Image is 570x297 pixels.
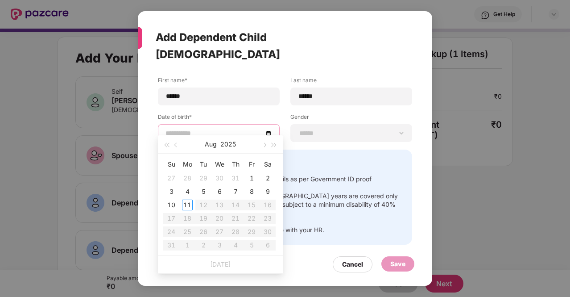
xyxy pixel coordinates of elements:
[244,172,260,185] td: 2025-08-01
[205,135,217,153] button: Aug
[290,76,412,88] label: Last name
[158,113,280,124] label: Date of birth*
[163,185,179,198] td: 2025-08-03
[227,185,244,198] td: 2025-08-07
[179,157,195,172] th: Mo
[198,173,209,184] div: 29
[220,135,236,153] button: 2025
[182,186,193,197] div: 4
[342,259,363,269] div: Cancel
[210,260,231,268] a: [DATE]
[230,173,241,184] div: 31
[179,185,195,198] td: 2025-08-04
[260,172,276,185] td: 2025-08-02
[244,185,260,198] td: 2025-08-08
[260,157,276,172] th: Sa
[182,160,401,171] div: PLEASE NOTE
[290,113,412,124] label: Gender
[246,186,257,197] div: 8
[163,157,179,172] th: Su
[262,173,273,184] div: 2
[246,173,257,184] div: 1
[179,198,195,212] td: 2025-08-11
[260,185,276,198] td: 2025-08-09
[166,173,177,184] div: 27
[195,185,211,198] td: 2025-08-05
[158,76,280,88] label: First name*
[163,198,179,212] td: 2025-08-10
[195,157,211,172] th: Tu
[182,175,401,234] div: Please enter all your personal details as per Government ID proof Children above the age of [DEMO...
[195,172,211,185] td: 2025-07-29
[166,186,177,197] div: 3
[262,186,273,197] div: 9
[227,157,244,172] th: Th
[230,186,241,197] div: 7
[211,185,227,198] td: 2025-08-06
[211,157,227,172] th: We
[198,186,209,197] div: 5
[182,173,193,184] div: 28
[156,20,393,71] div: Add Dependent Child [DEMOGRAPHIC_DATA]
[214,186,225,197] div: 6
[390,259,405,269] div: Save
[182,200,193,210] div: 11
[211,172,227,185] td: 2025-07-30
[214,173,225,184] div: 30
[227,172,244,185] td: 2025-07-31
[166,200,177,210] div: 10
[163,172,179,185] td: 2025-07-27
[244,157,260,172] th: Fr
[179,172,195,185] td: 2025-07-28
